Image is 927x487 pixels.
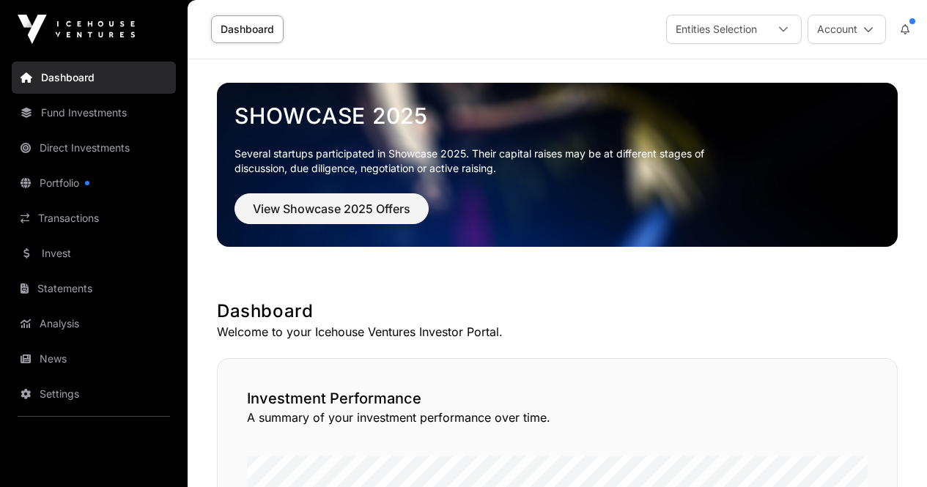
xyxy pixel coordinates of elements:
[217,300,898,323] h1: Dashboard
[217,323,898,341] p: Welcome to your Icehouse Ventures Investor Portal.
[667,15,766,43] div: Entities Selection
[234,193,429,224] button: View Showcase 2025 Offers
[12,308,176,340] a: Analysis
[12,62,176,94] a: Dashboard
[12,97,176,129] a: Fund Investments
[18,15,135,44] img: Icehouse Ventures Logo
[234,146,727,176] p: Several startups participated in Showcase 2025. Their capital raises may be at different stages o...
[247,409,868,426] p: A summary of your investment performance over time.
[12,132,176,164] a: Direct Investments
[247,388,868,409] h2: Investment Performance
[253,200,410,218] span: View Showcase 2025 Offers
[217,83,898,247] img: Showcase 2025
[12,202,176,234] a: Transactions
[12,237,176,269] a: Invest
[234,103,880,129] a: Showcase 2025
[211,15,284,43] a: Dashboard
[12,167,176,199] a: Portfolio
[12,378,176,410] a: Settings
[12,343,176,375] a: News
[234,208,429,223] a: View Showcase 2025 Offers
[12,272,176,305] a: Statements
[808,15,886,44] button: Account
